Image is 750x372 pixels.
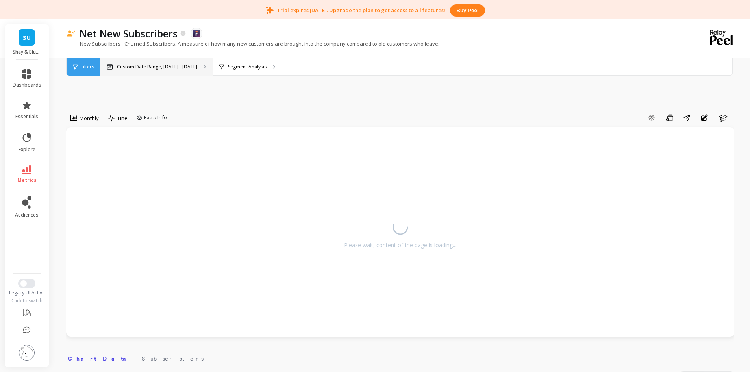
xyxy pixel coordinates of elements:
[15,113,38,120] span: essentials
[344,241,456,249] div: Please wait, content of the page is loading...
[117,64,197,70] p: Custom Date Range, [DATE] - [DATE]
[15,212,39,218] span: audiences
[23,33,31,42] span: SU
[450,4,485,17] button: Buy peel
[193,30,200,37] img: api.smartrr.svg
[19,345,35,361] img: profile picture
[81,64,94,70] span: Filters
[5,298,49,304] div: Click to switch
[142,355,204,363] span: Subscriptions
[80,115,99,122] span: Monthly
[18,279,35,288] button: Switch to New UI
[66,348,734,366] nav: Tabs
[228,64,267,70] p: Segment Analysis
[277,7,445,14] p: Trial expires [DATE]. Upgrade the plan to get access to all features!
[66,40,439,47] p: New Subscribers - Churned Subscribers. A measure of how many new customers are brought into the c...
[118,115,128,122] span: Line
[5,290,49,296] div: Legacy UI Active
[13,82,41,88] span: dashboards
[17,177,37,183] span: metrics
[68,355,132,363] span: Chart Data
[13,49,41,55] p: Shay & Blue USA
[19,146,35,153] span: explore
[80,27,178,40] p: Net New Subscribers
[144,114,167,122] span: Extra Info
[66,30,76,37] img: header icon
